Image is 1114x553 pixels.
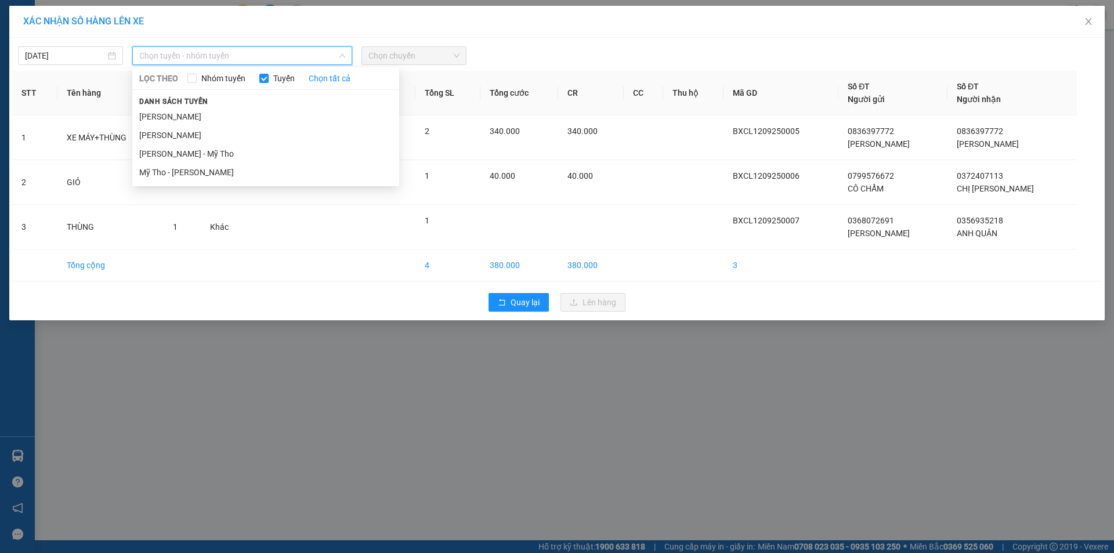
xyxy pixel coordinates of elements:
span: 1 [425,171,429,180]
div: BX [PERSON_NAME] [10,10,103,38]
div: 0906915158 [111,50,229,66]
span: Quay lại [511,296,540,309]
span: down [339,52,346,59]
span: 340.000 [490,126,520,136]
td: GIỎ [57,160,163,205]
span: BXCL1209250007 [733,216,800,225]
span: Nhận: [111,10,139,22]
td: 380.000 [480,250,558,281]
span: 0372407113 [957,171,1003,180]
div: [PERSON_NAME] AN [111,36,229,50]
span: XÁC NHẬN SỐ HÀNG LÊN XE [23,16,144,27]
span: Danh sách tuyến [132,96,215,107]
span: 1 [173,222,178,232]
span: 40.000 [567,171,593,180]
span: Số ĐT [848,82,870,91]
span: close [1084,17,1093,26]
td: XE MÁY+THÙNG [57,115,163,160]
th: Tổng cước [480,71,558,115]
td: 3 [724,250,838,281]
span: BXCL1209250005 [733,126,800,136]
td: Tổng cộng [57,250,163,281]
td: 380.000 [558,250,624,281]
span: Số ĐT [957,82,979,91]
span: [PERSON_NAME] [848,139,910,149]
a: Chọn tất cả [309,72,350,85]
th: Mã GD [724,71,838,115]
span: 1 [425,216,429,225]
span: 0836397772 [957,126,1003,136]
button: uploadLên hàng [560,293,625,312]
span: 40.000 [490,171,515,180]
span: Gửi: [10,11,28,23]
span: DĐ: [10,74,27,86]
div: CÔ HIỆP [10,38,103,52]
span: TUYỀN MOBI [10,68,81,109]
td: 2 [12,160,57,205]
td: 1 [12,115,57,160]
span: LỌC THEO [139,72,178,85]
span: [PERSON_NAME] [957,139,1019,149]
span: 340.000 [567,126,598,136]
div: [GEOGRAPHIC_DATA] [111,10,229,36]
span: 2 [425,126,429,136]
td: Khác [201,205,251,250]
div: 0939915377 [10,52,103,68]
th: Tổng SL [415,71,480,115]
li: [PERSON_NAME] [132,107,399,126]
span: CHỊ [PERSON_NAME] [957,184,1034,193]
span: ANH QUÂN [957,229,997,238]
span: Chọn tuyến - nhóm tuyến [139,47,345,64]
th: CC [624,71,663,115]
li: Mỹ Tho - [PERSON_NAME] [132,163,399,182]
span: 0836397772 [848,126,894,136]
span: Tuyến [269,72,299,85]
span: Nhóm tuyến [197,72,250,85]
button: rollbackQuay lại [489,293,549,312]
span: Người gửi [848,95,885,104]
span: rollback [498,298,506,308]
th: STT [12,71,57,115]
span: BXCL1209250006 [733,171,800,180]
th: Thu hộ [663,71,724,115]
span: 0356935218 [957,216,1003,225]
td: THÙNG [57,205,163,250]
span: 0799576672 [848,171,894,180]
button: Close [1072,6,1105,38]
td: 3 [12,205,57,250]
th: CR [558,71,624,115]
li: [PERSON_NAME] - Mỹ Tho [132,144,399,163]
span: Chọn chuyến [368,47,460,64]
th: Tên hàng [57,71,163,115]
span: 0368072691 [848,216,894,225]
td: 4 [415,250,480,281]
li: [PERSON_NAME] [132,126,399,144]
span: Người nhận [957,95,1001,104]
input: 12/09/2025 [25,49,106,62]
span: [PERSON_NAME] [848,229,910,238]
span: CÔ CHẨM [848,184,884,193]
